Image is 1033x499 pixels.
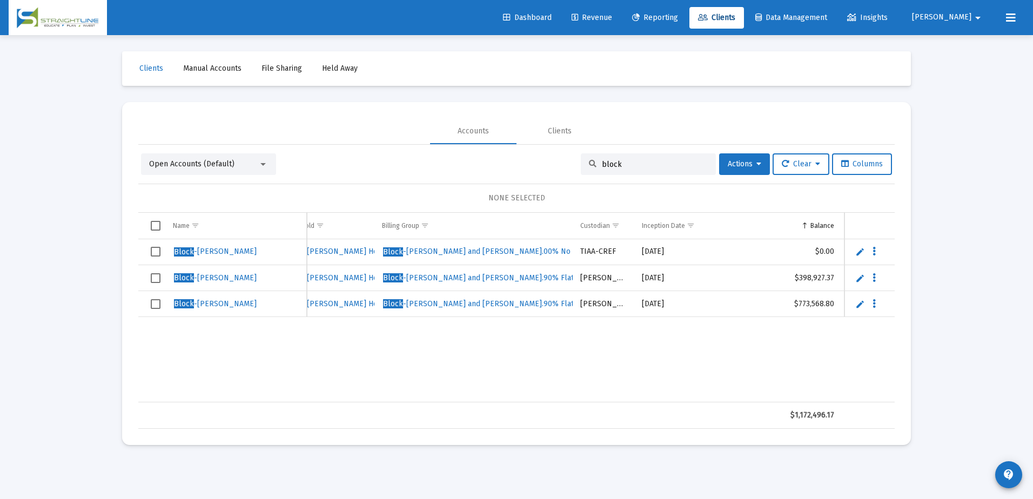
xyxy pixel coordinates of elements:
[173,296,258,312] a: Block-[PERSON_NAME]
[191,221,199,230] span: Show filter options for column 'Name'
[174,247,257,256] span: -[PERSON_NAME]
[841,159,883,168] span: Columns
[382,270,606,286] a: Block-[PERSON_NAME] and [PERSON_NAME].90% Flat-Advance
[322,64,358,73] span: Held Away
[634,213,712,239] td: Column Inception Date
[316,221,324,230] span: Show filter options for column 'Household'
[261,64,302,73] span: File Sharing
[832,153,892,175] button: Columns
[847,13,888,22] span: Insights
[782,159,820,168] span: Clear
[174,273,194,282] span: Block
[17,7,99,29] img: Dashboard
[383,299,403,308] span: Block
[165,213,307,239] td: Column Name
[374,213,573,239] td: Column Billing Group
[283,296,407,312] a: Block-[PERSON_NAME] Household
[842,291,907,317] td: 8400848
[139,64,163,73] span: Clients
[971,7,984,29] mat-icon: arrow_drop_down
[573,213,634,239] td: Column Custodian
[687,221,695,230] span: Show filter options for column 'Inception Date'
[747,7,836,29] a: Data Management
[382,221,419,230] div: Billing Group
[634,239,712,265] td: [DATE]
[138,213,895,429] div: Data grid
[810,221,834,230] div: Balance
[573,239,634,265] td: TIAA-CREF
[712,213,842,239] td: Column Balance
[173,221,190,230] div: Name
[275,213,374,239] td: Column Household
[383,247,585,256] span: -[PERSON_NAME] and [PERSON_NAME].00% No Fee
[174,247,194,257] span: Block
[855,247,865,257] a: Edit
[712,239,842,265] td: $0.00
[634,291,712,317] td: [DATE]
[580,221,610,230] div: Custodian
[712,291,842,317] td: $773,568.80
[912,13,971,22] span: [PERSON_NAME]
[382,296,606,312] a: Block-[PERSON_NAME] and [PERSON_NAME].90% Flat-Advance
[503,13,552,22] span: Dashboard
[612,221,620,230] span: Show filter options for column 'Custodian'
[632,13,678,22] span: Reporting
[689,7,744,29] a: Clients
[175,58,250,79] a: Manual Accounts
[572,13,612,22] span: Revenue
[253,58,311,79] a: File Sharing
[839,7,896,29] a: Insights
[383,273,605,282] span: -[PERSON_NAME] and [PERSON_NAME].90% Flat-Advance
[773,153,829,175] button: Clear
[283,270,407,286] a: Block-[PERSON_NAME] Household
[284,299,406,308] span: -[PERSON_NAME] Household
[421,221,429,230] span: Show filter options for column 'Billing Group'
[284,273,406,282] span: -[PERSON_NAME] Household
[174,299,257,308] span: -[PERSON_NAME]
[899,6,997,28] button: [PERSON_NAME]
[183,64,242,73] span: Manual Accounts
[383,247,403,257] span: Block
[151,247,160,257] div: Select row
[573,291,634,317] td: [PERSON_NAME]
[151,299,160,309] div: Select row
[842,265,907,291] td: 8400848
[855,273,865,283] a: Edit
[548,126,572,137] div: Clients
[623,7,687,29] a: Reporting
[174,273,257,282] span: -[PERSON_NAME]
[151,273,160,283] div: Select row
[728,159,761,168] span: Actions
[634,265,712,291] td: [DATE]
[642,221,685,230] div: Inception Date
[147,193,886,204] div: NONE SELECTED
[494,7,560,29] a: Dashboard
[383,299,605,308] span: -[PERSON_NAME] and [PERSON_NAME].90% Flat-Advance
[173,270,258,286] a: Block-[PERSON_NAME]
[313,58,366,79] a: Held Away
[855,299,865,309] a: Edit
[173,244,258,260] a: Block-[PERSON_NAME]
[382,244,586,260] a: Block-[PERSON_NAME] and [PERSON_NAME].00% No Fee
[151,221,160,231] div: Select all
[283,244,407,260] a: Block-[PERSON_NAME] Household
[149,159,234,168] span: Open Accounts (Default)
[563,7,621,29] a: Revenue
[602,160,708,169] input: Search
[755,13,827,22] span: Data Management
[712,265,842,291] td: $398,927.37
[719,153,770,175] button: Actions
[174,299,194,308] span: Block
[842,213,907,239] td: Column Advisor Code
[284,247,406,256] span: -[PERSON_NAME] Household
[1002,468,1015,481] mat-icon: contact_support
[383,273,403,282] span: Block
[131,58,172,79] a: Clients
[573,265,634,291] td: [PERSON_NAME]
[698,13,735,22] span: Clients
[458,126,489,137] div: Accounts
[720,410,834,421] div: $1,172,496.17
[842,239,907,265] td: N882605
